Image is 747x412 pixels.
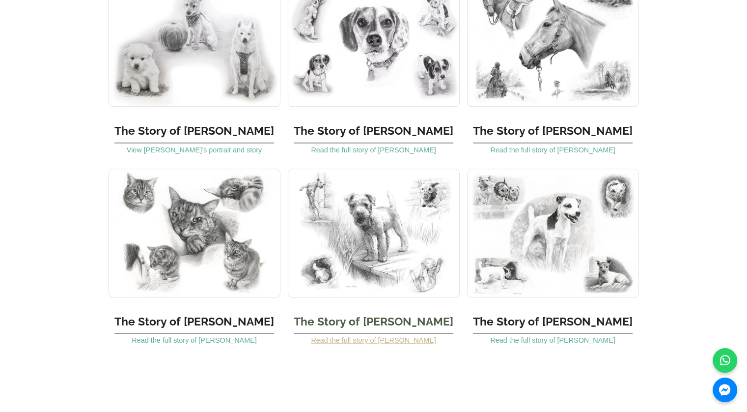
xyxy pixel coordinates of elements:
[114,305,274,334] h3: The Story of [PERSON_NAME]
[473,114,633,143] h3: The Story of [PERSON_NAME]
[713,348,737,373] a: WhatsApp
[109,169,280,297] img: Gilli – Cat Pencil Pet Portraits Life Story Portrait
[311,336,436,344] a: Read the full story of [PERSON_NAME]
[288,169,460,297] img: Holden – Pencil Life Story Portrait Pet Portrait
[127,146,262,154] a: View [PERSON_NAME]’s portrait and story
[294,114,453,143] h3: The Story of [PERSON_NAME]
[311,146,436,154] a: Read the full story of [PERSON_NAME]
[490,336,615,344] a: Read the full story of [PERSON_NAME]
[490,146,615,154] a: Read the full story of [PERSON_NAME]
[713,378,737,402] a: Messenger
[294,305,453,334] h3: The Story of [PERSON_NAME]
[473,305,633,334] h3: The Story of [PERSON_NAME]
[467,169,639,297] img: Dean – Life Story Portrait Jack Russell Pet Portrait
[114,114,274,143] h3: The Story of [PERSON_NAME]
[132,336,256,344] a: Read the full story of [PERSON_NAME]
